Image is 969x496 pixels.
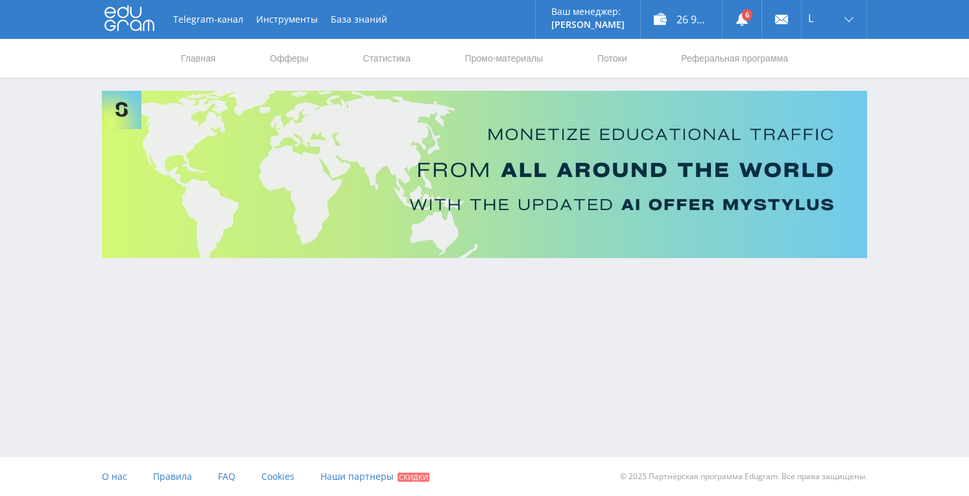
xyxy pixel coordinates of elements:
a: FAQ [218,457,235,496]
a: Cookies [261,457,294,496]
a: Потоки [596,39,628,78]
img: Banner [102,91,867,258]
a: О нас [102,457,127,496]
a: Реферальная программа [680,39,789,78]
span: Скидки [398,473,429,482]
a: Правила [153,457,192,496]
p: [PERSON_NAME] [551,19,625,30]
a: Офферы [269,39,310,78]
span: L [808,13,813,23]
span: Cookies [261,470,294,482]
a: Главная [180,39,217,78]
span: Правила [153,470,192,482]
span: О нас [102,470,127,482]
span: Наши партнеры [320,470,394,482]
a: Наши партнеры Скидки [320,457,429,496]
a: Статистика [361,39,412,78]
span: FAQ [218,470,235,482]
p: Ваш менеджер: [551,6,625,17]
div: © 2025 Партнёрская программа Edugram. Все права защищены. [491,457,867,496]
a: Промо-материалы [464,39,544,78]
